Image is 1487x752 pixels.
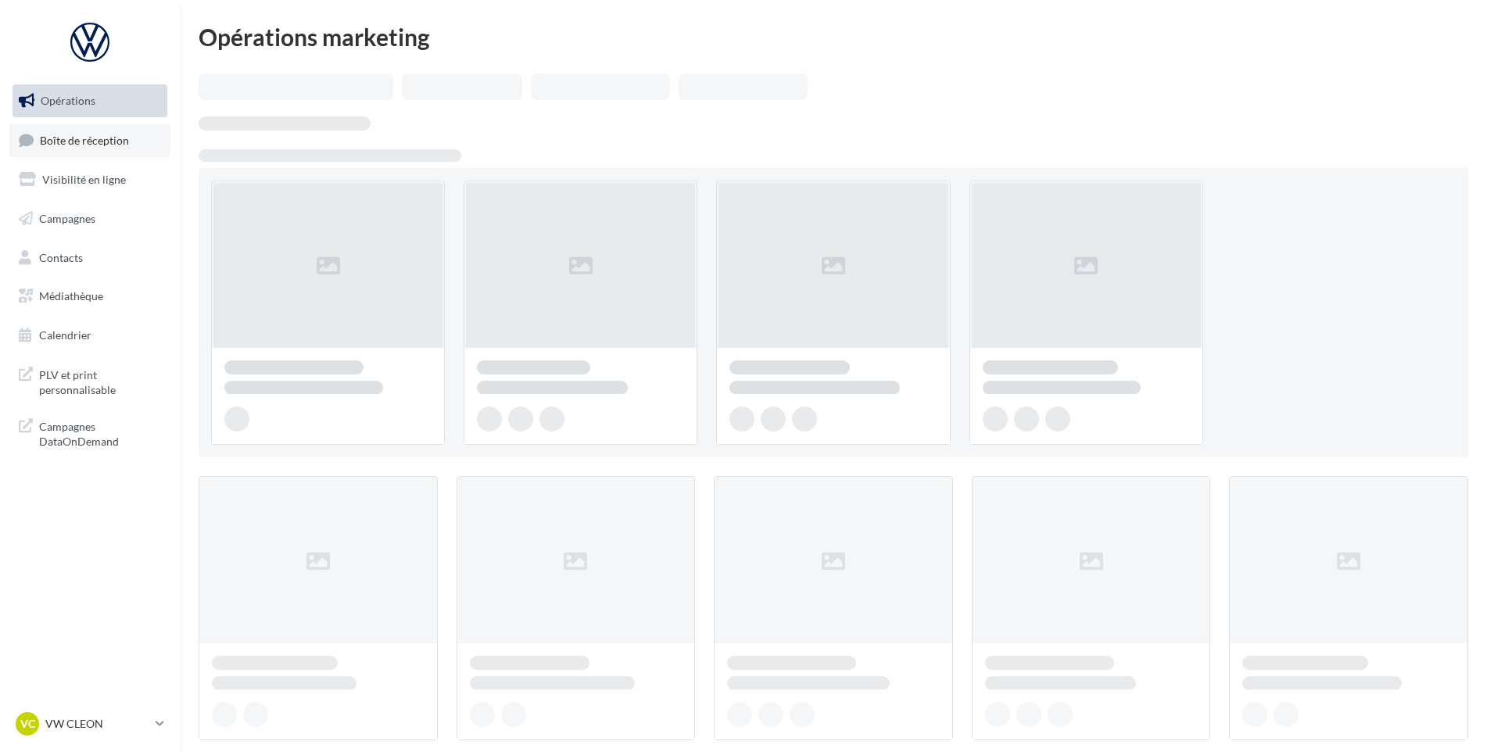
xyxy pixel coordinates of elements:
[45,716,149,732] p: VW CLEON
[9,124,170,157] a: Boîte de réception
[39,212,95,225] span: Campagnes
[41,94,95,107] span: Opérations
[9,202,170,235] a: Campagnes
[199,25,1468,48] div: Opérations marketing
[9,410,170,456] a: Campagnes DataOnDemand
[39,250,83,263] span: Contacts
[13,709,167,739] a: VC VW CLEON
[39,416,161,449] span: Campagnes DataOnDemand
[9,242,170,274] a: Contacts
[40,133,129,146] span: Boîte de réception
[9,163,170,196] a: Visibilité en ligne
[39,328,91,342] span: Calendrier
[9,319,170,352] a: Calendrier
[20,716,35,732] span: VC
[39,364,161,398] span: PLV et print personnalisable
[39,289,103,303] span: Médiathèque
[9,84,170,117] a: Opérations
[42,173,126,186] span: Visibilité en ligne
[9,358,170,404] a: PLV et print personnalisable
[9,280,170,313] a: Médiathèque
